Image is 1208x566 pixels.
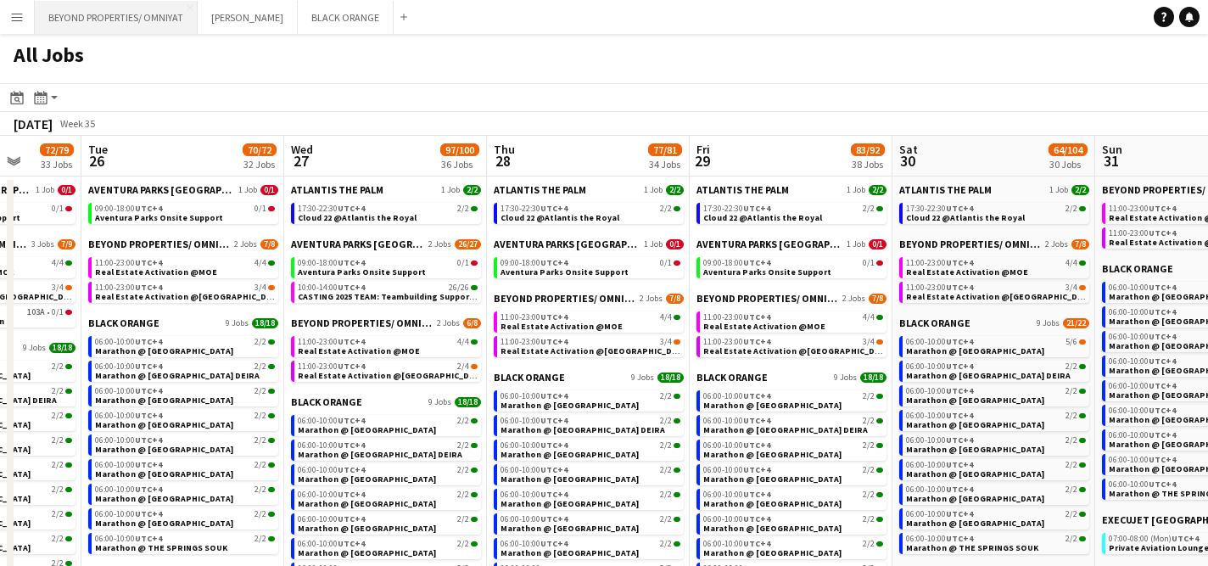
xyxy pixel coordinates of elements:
span: 9 Jobs [226,318,249,328]
span: UTC+4 [1149,405,1176,416]
span: 3 Jobs [31,239,54,249]
span: 1 Job [1049,185,1068,195]
span: AVENTURA PARKS DUBAI [494,238,640,250]
span: 2/2 [869,185,886,195]
span: Real Estate Activation @MOE [298,345,420,356]
span: 7/8 [666,294,684,304]
span: UTC+4 [135,282,162,293]
a: 10:00-14:00UTC+426/26CASTING 2025 TEAM: Teambuilding Support @ Aventura Parks [298,282,478,301]
span: 09:00-18:00 [703,259,770,267]
a: 11:00-23:00UTC+43/4Real Estate Activation @[GEOGRAPHIC_DATA] [703,336,883,356]
a: 06:00-10:00UTC+42/2Marathon @ [GEOGRAPHIC_DATA] [906,410,1086,429]
span: 11:00-23:00 [95,283,162,292]
a: 11:00-23:00UTC+43/4Real Estate Activation @[GEOGRAPHIC_DATA] [95,282,275,301]
span: BLACK ORANGE [899,317,970,329]
span: 2/2 [254,338,266,346]
span: BEYOND PROPERTIES/ OMNIYAT [494,292,636,305]
span: 11:00-23:00 [906,259,973,267]
span: 06:00-10:00 [703,417,770,425]
a: BLACK ORANGE9 Jobs18/18 [494,371,684,384]
a: 11:00-23:00UTC+44/4Real Estate Activation @MOE [906,257,1086,277]
span: ATLANTIS THE PALM [494,183,586,196]
a: 11:00-23:00UTC+43/4Real Estate Activation @[GEOGRAPHIC_DATA] [906,282,1086,301]
span: UTC+4 [540,257,568,268]
span: 1 Job [847,185,865,195]
span: 06:00-10:00 [1109,406,1176,415]
span: 06:00-10:00 [906,362,973,371]
a: 06:00-10:00UTC+42/2Marathon @ [GEOGRAPHIC_DATA] [703,390,883,410]
a: 06:00-10:00UTC+42/2Marathon @ [GEOGRAPHIC_DATA] DEIRA [95,361,275,380]
a: 17:30-22:30UTC+42/2Cloud 22 @Atlantis the Royal [703,203,883,222]
a: BLACK ORANGE9 Jobs18/18 [696,371,886,384]
span: 21/22 [1063,318,1089,328]
span: 17:30-22:30 [501,205,568,213]
span: Marathon @ DUBAI HILLS MALL [906,345,1044,356]
span: Marathon @ FESTIVAL CITY MALL [906,395,1044,406]
span: 2/2 [52,387,64,395]
span: UTC+4 [135,257,162,268]
span: BLACK ORANGE [494,371,565,384]
span: Marathon @ DUBAI HILLS MALL [501,400,639,411]
span: 3/4 [660,338,672,346]
div: ATLANTIS THE PALM1 Job2/217:30-22:30UTC+42/2Cloud 22 @Atlantis the Royal [291,183,481,238]
a: AVENTURA PARKS [GEOGRAPHIC_DATA]1 Job0/1 [88,183,278,196]
span: 2/2 [863,392,875,401]
span: UTC+4 [743,415,770,426]
a: BLACK ORANGE9 Jobs18/18 [291,395,481,408]
a: BLACK ORANGE9 Jobs21/22 [899,317,1089,329]
span: 3/4 [254,283,266,292]
span: 06:00-10:00 [1109,283,1176,292]
span: 06:00-10:00 [95,412,162,420]
span: UTC+4 [1149,331,1176,342]
span: 2/2 [1071,185,1089,195]
span: ATLANTIS THE PALM [899,183,992,196]
a: 06:00-10:00UTC+42/2Marathon @ [GEOGRAPHIC_DATA] [906,385,1086,405]
span: UTC+4 [1149,380,1176,391]
span: 18/18 [860,373,886,383]
span: 06:00-10:00 [95,387,162,395]
span: 2/2 [660,205,672,213]
span: UTC+4 [135,336,162,347]
span: UTC+4 [338,203,365,214]
div: ATLANTIS THE PALM1 Job2/217:30-22:30UTC+42/2Cloud 22 @Atlantis the Royal [899,183,1089,238]
a: 11:00-23:00UTC+42/4Real Estate Activation @[GEOGRAPHIC_DATA] [298,361,478,380]
a: 17:30-22:30UTC+42/2Cloud 22 @Atlantis the Royal [298,203,478,222]
span: 18/18 [657,373,684,383]
a: BEYOND PROPERTIES/ OMNIYAT2 Jobs7/8 [88,238,278,250]
span: 11:00-23:00 [95,259,162,267]
span: 2 Jobs [640,294,663,304]
span: 1 Job [644,185,663,195]
span: 2/2 [666,185,684,195]
span: 2/2 [863,205,875,213]
a: BEYOND PROPERTIES/ OMNIYAT2 Jobs7/8 [899,238,1089,250]
a: 11:00-23:00UTC+44/4Real Estate Activation @MOE [703,311,883,331]
span: UTC+4 [946,410,973,421]
span: Marathon @ DUBAI HILLS MALL [703,400,842,411]
span: 11:00-23:00 [298,338,365,346]
span: 26/27 [455,239,481,249]
span: 06:00-10:00 [703,392,770,401]
span: 1 Job [36,185,54,195]
span: 0/1 [666,239,684,249]
span: UTC+4 [540,311,568,322]
span: 06:00-10:00 [298,417,365,425]
span: UTC+4 [743,257,770,268]
a: AVENTURA PARKS [GEOGRAPHIC_DATA]1 Job0/1 [696,238,886,250]
span: UTC+4 [135,385,162,396]
span: 0/1 [457,259,469,267]
div: BEYOND PROPERTIES/ OMNIYAT2 Jobs7/811:00-23:00UTC+44/4Real Estate Activation @MOE11:00-23:00UTC+4... [494,292,684,371]
span: 2/2 [660,417,672,425]
span: 2/2 [457,205,469,213]
span: Real Estate Activation @MOE [703,321,825,332]
span: UTC+4 [135,361,162,372]
span: 4/4 [660,313,672,322]
span: UTC+4 [946,257,973,268]
span: 9 Jobs [834,373,857,383]
span: Real Estate Activation @Nakheel mall [501,345,690,356]
span: 2 Jobs [1045,239,1068,249]
a: ATLANTIS THE PALM1 Job2/2 [696,183,886,196]
span: Marathon @ DUBAI HILLS MALL [95,345,233,356]
div: ATLANTIS THE PALM1 Job2/217:30-22:30UTC+42/2Cloud 22 @Atlantis the Royal [494,183,684,238]
span: Aventura Parks Onsite Support [501,266,629,277]
span: 7/8 [869,294,886,304]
